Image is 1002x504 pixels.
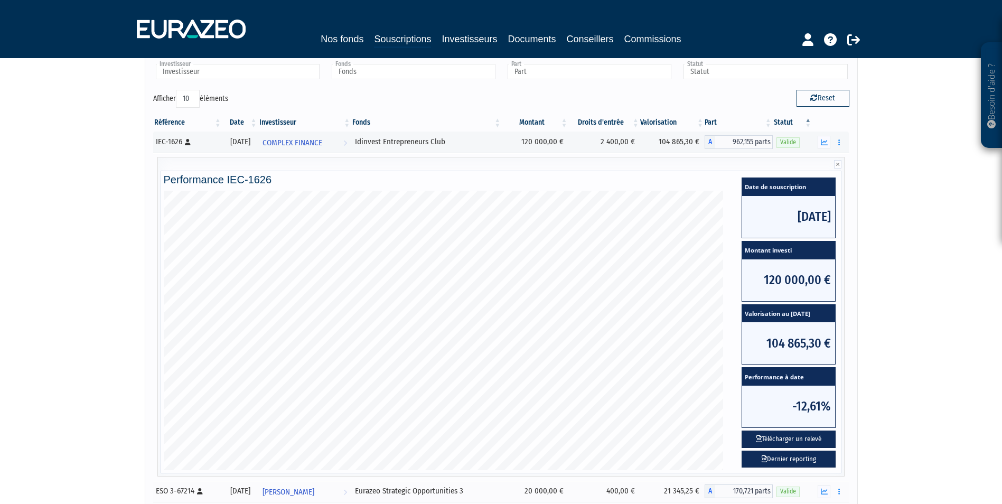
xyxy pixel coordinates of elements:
div: ESO 3-67214 [156,486,219,497]
p: Besoin d'aide ? [986,48,998,143]
span: [DATE] [742,196,835,238]
button: Télécharger un relevé [742,431,836,448]
td: 104 865,30 € [640,132,705,153]
th: Part: activer pour trier la colonne par ordre croissant [705,114,773,132]
span: Valorisation au [DATE] [742,305,835,323]
a: Dernier reporting [742,451,836,468]
div: [DATE] [226,136,255,147]
span: Valide [776,487,800,497]
div: IEC-1626 [156,136,219,147]
a: Documents [508,32,556,46]
div: A - Idinvest Entrepreneurs Club [705,135,773,149]
label: Afficher éléments [153,90,228,108]
th: Statut : activer pour trier la colonne par ordre d&eacute;croissant [773,114,813,132]
div: [DATE] [226,486,255,497]
div: Eurazeo Strategic Opportunities 3 [355,486,498,497]
i: [Français] Personne physique [185,139,191,145]
span: Valide [776,137,800,147]
td: 2 400,00 € [569,132,640,153]
a: Conseillers [567,32,614,46]
i: Voir l'investisseur [343,482,347,502]
span: COMPLEX FINANCE [263,133,322,153]
button: Reset [797,90,849,107]
span: -12,61% [742,386,835,427]
div: A - Eurazeo Strategic Opportunities 3 [705,484,773,498]
td: 20 000,00 € [502,481,568,502]
div: Idinvest Entrepreneurs Club [355,136,498,147]
h4: Performance IEC-1626 [164,174,839,185]
th: Investisseur: activer pour trier la colonne par ordre croissant [258,114,352,132]
select: Afficheréléments [176,90,200,108]
span: A [705,484,715,498]
span: 104 865,30 € [742,322,835,364]
th: Fonds: activer pour trier la colonne par ordre croissant [351,114,502,132]
td: 21 345,25 € [640,481,705,502]
a: Souscriptions [374,32,431,48]
th: Date: activer pour trier la colonne par ordre croissant [222,114,258,132]
a: Commissions [624,32,681,46]
th: Valorisation: activer pour trier la colonne par ordre croissant [640,114,705,132]
span: Performance à date [742,368,835,386]
span: [PERSON_NAME] [263,482,314,502]
i: Voir l'investisseur [343,133,347,153]
span: Montant investi [742,241,835,259]
img: 1732889491-logotype_eurazeo_blanc_rvb.png [137,20,246,39]
span: 120 000,00 € [742,259,835,301]
a: [PERSON_NAME] [258,481,352,502]
th: Référence : activer pour trier la colonne par ordre croissant [153,114,222,132]
th: Montant: activer pour trier la colonne par ordre croissant [502,114,568,132]
th: Droits d'entrée: activer pour trier la colonne par ordre croissant [569,114,640,132]
a: Investisseurs [442,32,497,46]
td: 400,00 € [569,481,640,502]
a: COMPLEX FINANCE [258,132,352,153]
span: Date de souscription [742,178,835,196]
i: [Français] Personne physique [197,488,203,494]
td: 120 000,00 € [502,132,568,153]
span: 962,155 parts [715,135,773,149]
span: A [705,135,715,149]
a: Nos fonds [321,32,363,46]
span: 170,721 parts [715,484,773,498]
